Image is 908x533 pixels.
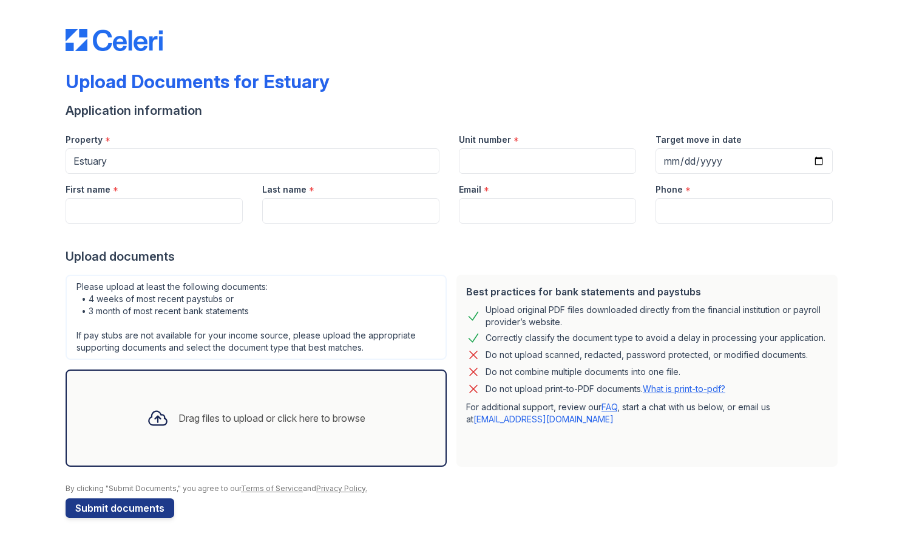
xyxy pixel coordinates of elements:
[486,348,808,362] div: Do not upload scanned, redacted, password protected, or modified documents.
[486,365,680,379] div: Do not combine multiple documents into one file.
[601,402,617,412] a: FAQ
[66,102,842,119] div: Application information
[466,284,828,299] div: Best practices for bank statements and paystubs
[643,383,725,394] a: What is print-to-pdf?
[66,134,103,146] label: Property
[66,498,174,518] button: Submit documents
[656,134,742,146] label: Target move in date
[486,304,828,328] div: Upload original PDF files downloaded directly from the financial institution or payroll provider’...
[66,484,842,493] div: By clicking "Submit Documents," you agree to our and
[66,29,163,51] img: CE_Logo_Blue-a8612792a0a2168367f1c8372b55b34899dd931a85d93a1a3d3e32e68fde9ad4.png
[66,70,330,92] div: Upload Documents for Estuary
[486,331,825,345] div: Correctly classify the document type to avoid a delay in processing your application.
[66,275,447,360] div: Please upload at least the following documents: • 4 weeks of most recent paystubs or • 3 month of...
[66,184,110,196] label: First name
[486,383,725,395] p: Do not upload print-to-PDF documents.
[241,484,303,493] a: Terms of Service
[316,484,367,493] a: Privacy Policy.
[66,248,842,265] div: Upload documents
[178,411,365,425] div: Drag files to upload or click here to browse
[656,184,683,196] label: Phone
[459,184,481,196] label: Email
[473,414,614,424] a: [EMAIL_ADDRESS][DOMAIN_NAME]
[262,184,307,196] label: Last name
[466,401,828,425] p: For additional support, review our , start a chat with us below, or email us at
[459,134,511,146] label: Unit number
